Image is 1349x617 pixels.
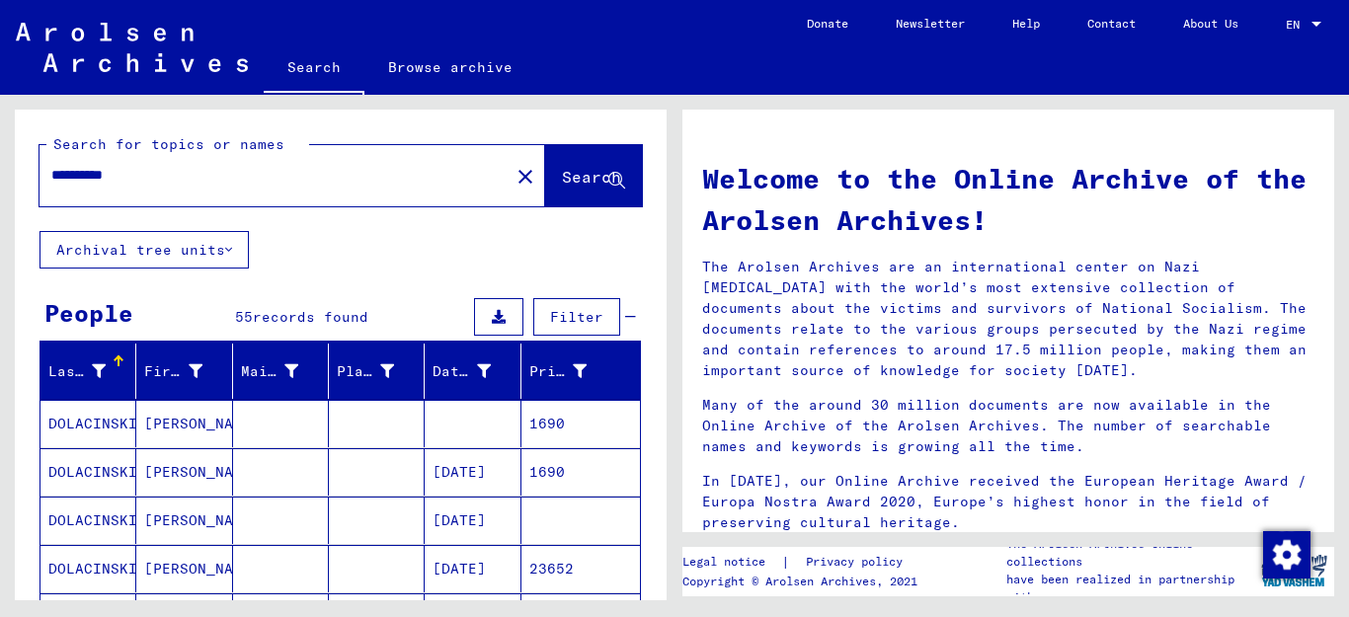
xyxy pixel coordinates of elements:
[144,361,201,382] div: First Name
[506,156,545,195] button: Clear
[40,448,136,496] mat-cell: DOLACINSKI
[337,355,424,387] div: Place of Birth
[1263,531,1310,578] img: Zustimmung ändern
[682,573,926,590] p: Copyright © Arolsen Archives, 2021
[1286,17,1300,32] mat-select-trigger: EN
[529,355,616,387] div: Prisoner #
[235,308,253,326] span: 55
[1257,546,1331,595] img: yv_logo.png
[521,448,640,496] mat-cell: 1690
[136,545,232,592] mat-cell: [PERSON_NAME]
[241,361,298,382] div: Maiden Name
[264,43,364,95] a: Search
[514,165,537,189] mat-icon: close
[48,355,135,387] div: Last Name
[40,497,136,544] mat-cell: DOLACINSKI
[1006,571,1253,606] p: have been realized in partnership with
[44,295,133,331] div: People
[253,308,368,326] span: records found
[702,395,1314,457] p: Many of the around 30 million documents are now available in the Online Archive of the Arolsen Ar...
[337,361,394,382] div: Place of Birth
[1006,535,1253,571] p: The Arolsen Archives online collections
[529,361,587,382] div: Prisoner #
[425,448,520,496] mat-cell: [DATE]
[562,167,621,187] span: Search
[40,400,136,447] mat-cell: DOLACINSKI
[702,158,1314,241] h1: Welcome to the Online Archive of the Arolsen Archives!
[550,308,603,326] span: Filter
[241,355,328,387] div: Maiden Name
[521,400,640,447] mat-cell: 1690
[682,552,926,573] div: |
[425,344,520,399] mat-header-cell: Date of Birth
[233,344,329,399] mat-header-cell: Maiden Name
[425,497,520,544] mat-cell: [DATE]
[53,135,284,153] mat-label: Search for topics or names
[136,497,232,544] mat-cell: [PERSON_NAME]
[521,545,640,592] mat-cell: 23652
[136,344,232,399] mat-header-cell: First Name
[545,145,642,206] button: Search
[702,257,1314,381] p: The Arolsen Archives are an international center on Nazi [MEDICAL_DATA] with the world’s most ext...
[144,355,231,387] div: First Name
[136,448,232,496] mat-cell: [PERSON_NAME]
[329,344,425,399] mat-header-cell: Place of Birth
[433,361,490,382] div: Date of Birth
[364,43,536,91] a: Browse archive
[521,344,640,399] mat-header-cell: Prisoner #
[702,471,1314,533] p: In [DATE], our Online Archive received the European Heritage Award / Europa Nostra Award 2020, Eu...
[790,552,926,573] a: Privacy policy
[48,361,106,382] div: Last Name
[533,298,620,336] button: Filter
[40,231,249,269] button: Archival tree units
[40,545,136,592] mat-cell: DOLACINSKI
[425,545,520,592] mat-cell: [DATE]
[682,552,781,573] a: Legal notice
[16,23,248,72] img: Arolsen_neg.svg
[433,355,519,387] div: Date of Birth
[40,344,136,399] mat-header-cell: Last Name
[136,400,232,447] mat-cell: [PERSON_NAME]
